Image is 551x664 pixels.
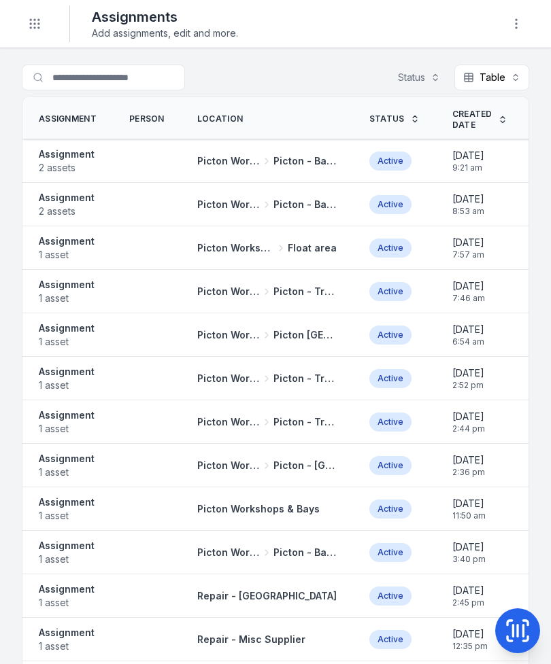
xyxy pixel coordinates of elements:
span: 2 assets [39,205,95,218]
strong: Assignment [39,408,95,422]
span: [DATE] [452,410,485,423]
strong: Assignment [39,147,95,161]
time: 12/8/2025, 2:45:18 pm [452,584,484,608]
span: 1 asset [39,509,95,523]
a: Picton Workshops & Bays [197,502,320,516]
span: [DATE] [452,584,484,597]
a: Picton Workshops & BaysPicton - Transmission Bay [197,415,337,429]
span: Picton Workshops & Bays [197,154,261,168]
span: [DATE] [452,540,486,554]
span: Picton Workshops & Bays [197,328,261,342]
span: Person [129,113,165,124]
div: Active [369,369,412,388]
div: Active [369,239,412,258]
span: Picton Workshops & Bays [197,546,261,559]
span: 1 asset [39,466,95,479]
strong: Assignment [39,582,95,596]
div: Active [369,413,412,432]
a: Picton Workshops & BaysPicton - Transmission Bay [197,372,337,385]
span: [DATE] [452,366,484,380]
time: 15/8/2025, 2:44:41 pm [452,410,485,434]
span: [DATE] [452,279,485,293]
span: Status [369,113,405,124]
span: 7:46 am [452,293,485,304]
a: Repair - [GEOGRAPHIC_DATA] [197,589,337,603]
span: Repair - [GEOGRAPHIC_DATA] [197,590,337,601]
span: 2 assets [39,161,95,175]
a: Picton Workshops & BaysPicton - Bay 4 [197,198,337,211]
time: 16/8/2025, 6:54:21 am [452,323,484,347]
div: Active [369,152,412,171]
span: 9:21 am [452,162,484,173]
span: Picton - Bay 8 [273,546,337,559]
time: 15/8/2025, 11:50:51 am [452,497,486,521]
span: [DATE] [452,453,485,467]
span: Add assignments, edit and more. [92,27,238,40]
time: 18/8/2025, 8:53:36 am [452,192,484,217]
a: Created Date [452,109,507,130]
time: 12/8/2025, 3:40:43 pm [452,540,486,565]
span: Picton Workshops & Bays [197,459,261,472]
a: Picton Workshops & BaysPicton - Bay 8 [197,546,337,559]
span: Picton [GEOGRAPHIC_DATA] [273,328,337,342]
span: 1 asset [39,553,95,566]
a: Repair - Misc Supplier [197,633,305,646]
span: Picton - Transmission Bay [273,285,337,298]
a: Assignment1 asset [39,234,95,262]
span: 3:40 pm [452,554,486,565]
span: Picton - Transmission Bay [273,415,337,429]
span: Picton Workshops & Bays [197,503,320,514]
span: Repair - Misc Supplier [197,633,305,645]
span: Assignment [39,113,97,124]
span: [DATE] [452,497,486,510]
span: Picton Workshops & Bays [197,241,274,255]
div: Active [369,630,412,649]
span: Picton - [GEOGRAPHIC_DATA] [273,459,337,472]
div: Active [369,587,412,606]
strong: Assignment [39,365,95,379]
a: Assignment1 asset [39,452,95,479]
a: Assignment1 asset [39,582,95,610]
button: Table [454,65,529,90]
a: Assignment1 asset [39,278,95,305]
span: [DATE] [452,627,488,641]
span: Picton Workshops & Bays [197,415,261,429]
div: Active [369,282,412,301]
span: 1 asset [39,422,95,436]
span: 1 asset [39,292,95,305]
button: Status [389,65,449,90]
span: [DATE] [452,192,484,206]
span: 1 asset [39,335,95,349]
span: 1 asset [39,379,95,392]
span: Picton Workshops & Bays [197,372,261,385]
strong: Assignment [39,191,95,205]
h2: Assignments [92,7,238,27]
a: Assignment2 assets [39,191,95,218]
strong: Assignment [39,452,95,466]
a: Assignment1 asset [39,321,95,349]
span: [DATE] [452,236,484,249]
strong: Assignment [39,626,95,640]
span: Float area [288,241,337,255]
span: 2:36 pm [452,467,485,478]
span: Picton - Bay 7 [273,154,337,168]
span: Picton Workshops & Bays [197,198,261,211]
time: 18/8/2025, 7:46:18 am [452,279,485,304]
a: Picton Workshops & BaysPicton - Bay 7 [197,154,337,168]
strong: Assignment [39,495,95,509]
a: Assignment1 asset [39,408,95,436]
span: Created Date [452,109,492,130]
span: 8:53 am [452,206,484,217]
div: Active [369,500,412,519]
div: Active [369,456,412,475]
span: 1 asset [39,596,95,610]
span: 11:50 am [452,510,486,521]
span: 2:45 pm [452,597,484,608]
span: 7:57 am [452,249,484,260]
span: 2:44 pm [452,423,485,434]
span: 2:52 pm [452,380,484,391]
a: Picton Workshops & BaysPicton - [GEOGRAPHIC_DATA] [197,459,337,472]
time: 15/8/2025, 2:52:14 pm [452,366,484,391]
a: Picton Workshops & BaysPicton - Transmission Bay [197,285,337,298]
span: 12:35 pm [452,641,488,652]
